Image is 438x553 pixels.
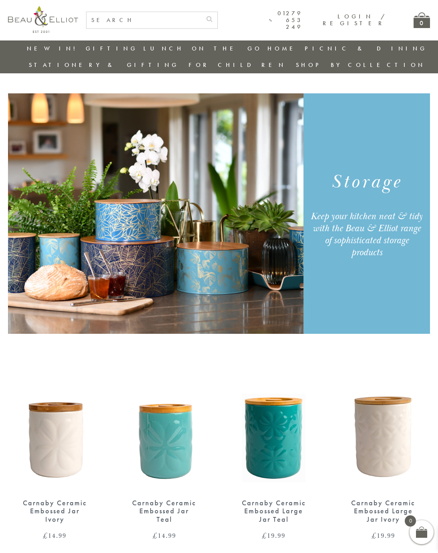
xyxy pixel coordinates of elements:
[262,531,285,540] bdi: 19.99
[27,44,80,52] a: New in!
[132,499,197,524] div: Carnaby Ceramic Embossed Jar Teal
[22,499,88,524] div: Carnaby Ceramic Embossed Jar Ivory
[372,531,395,540] bdi: 19.99
[43,531,48,540] span: £
[8,6,78,33] img: logo
[86,44,138,52] a: Gifting
[337,370,430,490] img: Carnaby Ceramic Embossed Large Jar Ivory
[241,499,307,524] div: Carnaby Ceramic Embossed Large Jar Teal
[153,531,176,540] bdi: 14.99
[8,370,102,490] img: Carnaby Ceramic Embossed Jar Ivory
[8,370,102,539] a: Carnaby Ceramic Embossed Jar Ivory Carnaby Ceramic Embossed Jar Ivory £14.99
[310,170,424,194] h1: Storage
[143,44,262,52] a: Lunch On The Go
[262,531,267,540] span: £
[227,370,321,490] img: Carnaby Ceramic Embossed Large Jar Teal
[189,61,286,69] a: For Children
[337,370,430,539] a: Carnaby Ceramic Embossed Large Jar Ivory Carnaby Ceramic Embossed Large Jar Ivory £19.99
[269,10,303,31] a: 01279 653 249
[351,499,416,524] div: Carnaby Ceramic Embossed Large Jar Ivory
[86,12,201,28] input: SEARCH
[118,370,211,490] img: Carnaby Ceramic Embossed Jar
[43,531,66,540] bdi: 14.99
[267,44,299,52] a: Home
[227,370,321,539] a: Carnaby Ceramic Embossed Large Jar Teal Carnaby Ceramic Embossed Large Jar Teal £19.99
[405,515,416,527] span: 0
[305,44,427,52] a: Picnic & Dining
[310,210,424,258] div: Keep your kitchen neat & tidy with the Beau & Elliot range of sophisticated storage products
[118,370,211,539] a: Carnaby Ceramic Embossed Jar Carnaby Ceramic Embossed Jar Teal £14.99
[323,12,386,27] a: Login / Register
[372,531,377,540] span: £
[153,531,158,540] span: £
[296,61,425,69] a: Shop by collection
[8,93,303,334] img: Botanicals Designer Kitchen Containers Beau and Elliot
[414,12,430,28] a: 0
[29,61,179,69] a: Stationery & Gifting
